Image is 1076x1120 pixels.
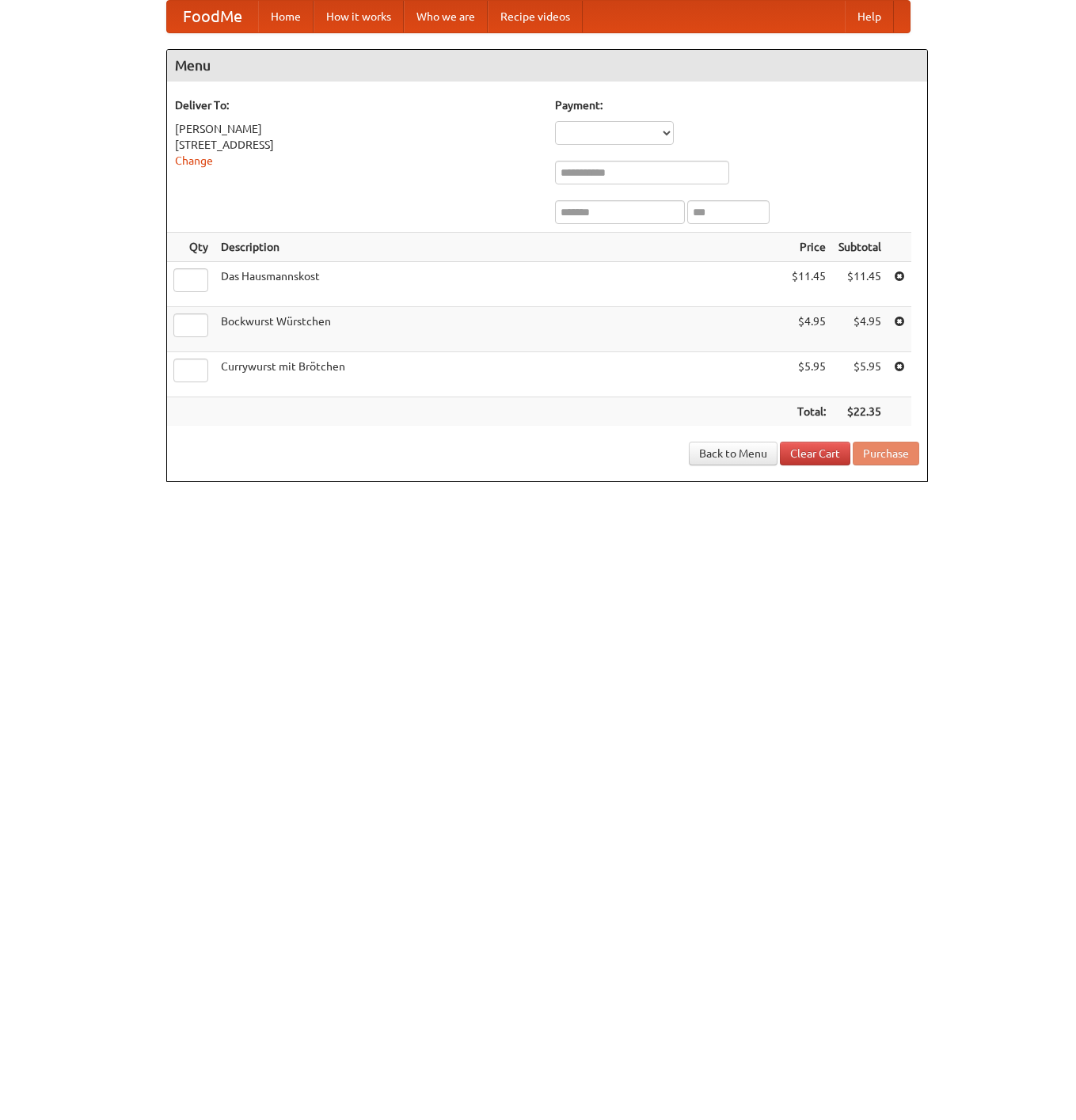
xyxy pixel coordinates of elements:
[832,262,888,307] td: $11.45
[215,307,785,352] td: Bockwurst Würstchen
[832,307,888,352] td: $4.95
[215,352,785,397] td: Currywurst mit Brötchen
[832,352,888,397] td: $5.95
[488,1,583,32] a: Recipe videos
[780,442,850,465] a: Clear Cart
[258,1,314,32] a: Home
[175,97,539,113] h5: Deliver To:
[167,1,258,32] a: FoodMe
[167,50,927,82] h4: Menu
[785,233,832,262] th: Price
[832,233,888,262] th: Subtotal
[215,262,785,307] td: Das Hausmannskost
[175,121,539,137] div: [PERSON_NAME]
[832,397,888,427] th: $22.35
[853,442,919,465] button: Purchase
[785,262,832,307] td: $11.45
[785,352,832,397] td: $5.95
[785,307,832,352] td: $4.95
[175,154,213,167] a: Change
[167,233,215,262] th: Qty
[314,1,404,32] a: How it works
[689,442,778,465] a: Back to Menu
[785,397,832,427] th: Total:
[845,1,894,32] a: Help
[404,1,488,32] a: Who we are
[175,137,539,153] div: [STREET_ADDRESS]
[215,233,785,262] th: Description
[555,97,919,113] h5: Payment:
